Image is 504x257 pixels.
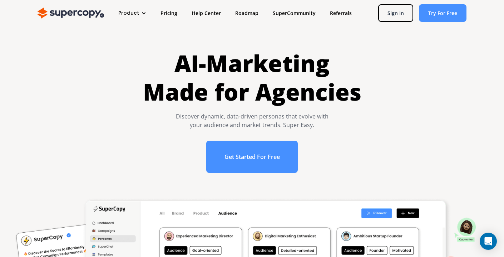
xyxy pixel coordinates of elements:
[143,112,361,129] div: Discover dynamic, data-driven personas that evolve with your audience and market trends. Super Easy.
[153,6,184,20] a: Pricing
[206,141,298,173] a: Get Started For Free
[111,6,153,20] div: Product
[480,233,497,250] div: Open Intercom Messenger
[228,6,266,20] a: Roadmap
[323,6,359,20] a: Referrals
[419,4,466,22] a: Try For Free
[118,9,139,17] div: Product
[266,6,323,20] a: SuperCommunity
[184,6,228,20] a: Help Center
[143,49,361,106] h1: AI-Marketing Made for Agencies
[378,4,413,22] a: Sign In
